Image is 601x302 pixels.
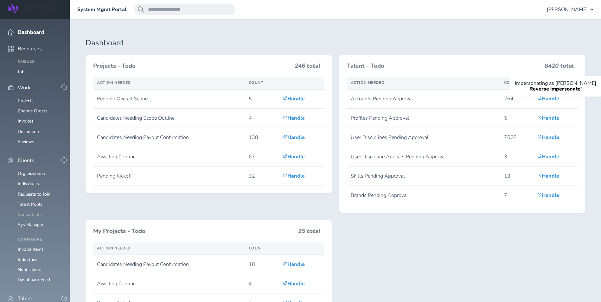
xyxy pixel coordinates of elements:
[245,255,279,274] td: 18
[18,69,27,75] a: Jobs
[18,108,48,114] a: Change Orders
[537,134,559,141] a: Handle
[347,109,500,128] td: Profiles Pending Approval
[295,63,320,72] h3: 246 total
[18,118,34,124] a: Invoices
[283,134,305,141] a: Handle
[18,158,34,163] span: Clients
[283,261,305,268] a: Handle
[18,29,44,35] span: Dashboard
[18,267,42,273] a: Notifications
[18,85,30,91] span: Work
[93,89,245,109] td: Pending Overall Scope
[283,153,305,160] a: Handle
[529,85,582,92] a: Reverse impersonate!
[504,80,519,85] span: Count
[500,128,534,147] td: 7628
[500,186,534,205] td: 7
[97,246,131,251] span: Action Needed
[537,95,559,102] a: Handle
[500,109,534,128] td: 5
[245,274,279,293] td: 4
[547,4,593,15] button: [PERSON_NAME]
[18,296,32,301] span: Talent
[347,167,500,186] td: Skills Pending Approval
[351,80,385,85] span: Action Needed
[547,7,588,12] span: [PERSON_NAME]
[93,255,245,274] td: Candidates Needing Payout Confirmation
[18,237,62,242] h4: Configure
[500,89,534,109] td: 764
[18,256,37,262] a: Industries
[93,147,245,167] td: Awaiting Contract
[18,171,45,177] a: Organizations
[18,201,42,207] a: Talent Pools
[18,277,50,283] a: Dashboard Feed
[93,63,291,70] h3: Projects - Todo
[347,147,500,167] td: User Discipline Appeals Pending Approval
[347,128,500,147] td: User Disciplines Pending Approval
[249,246,264,251] span: Count
[298,228,320,237] h3: 25 total
[245,109,279,128] td: 4
[18,60,62,64] h4: Queues
[18,211,42,217] a: Consultants
[283,280,305,287] a: Handle
[500,147,534,167] td: 3
[61,296,67,301] button: -
[93,128,245,147] td: Candidates Needing Payout Confirmation
[18,181,39,187] a: Individuals
[283,95,305,102] a: Handle
[249,80,264,85] span: Count
[537,173,559,179] a: Handle
[61,85,67,90] button: -
[18,98,34,104] a: Projects
[93,274,245,293] td: Awaiting Contract
[347,89,500,109] td: Accounts Pending Approval
[245,128,279,147] td: 138
[93,109,245,128] td: Candidates Needing Scope Outline
[245,89,279,109] td: 5
[18,139,34,145] a: Reviews
[515,80,596,86] p: Impersonating as [PERSON_NAME]
[97,80,131,85] span: Action Needed
[500,167,534,186] td: 13
[18,46,42,52] span: Resources
[93,167,245,186] td: Pending Kickoff
[245,147,279,167] td: 67
[245,167,279,186] td: 32
[18,246,44,252] a: Invoice Items
[93,228,294,235] h3: My Projects - Todo
[283,173,305,179] a: Handle
[61,157,67,163] button: -
[347,186,500,205] td: Brands Pending Approval
[545,63,574,72] h3: 8420 total
[86,39,585,47] h1: Dashboard
[537,153,559,160] a: Handle
[537,192,559,199] a: Handle
[8,4,55,13] img: Wripple
[347,63,541,70] h3: Talent - Todo
[18,191,50,197] a: Requests to Join
[18,222,46,228] a: Sys Managers
[537,115,559,122] a: Handle
[283,115,305,122] a: Handle
[77,7,126,12] a: System Mgmt Portal
[18,129,40,135] a: Documents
